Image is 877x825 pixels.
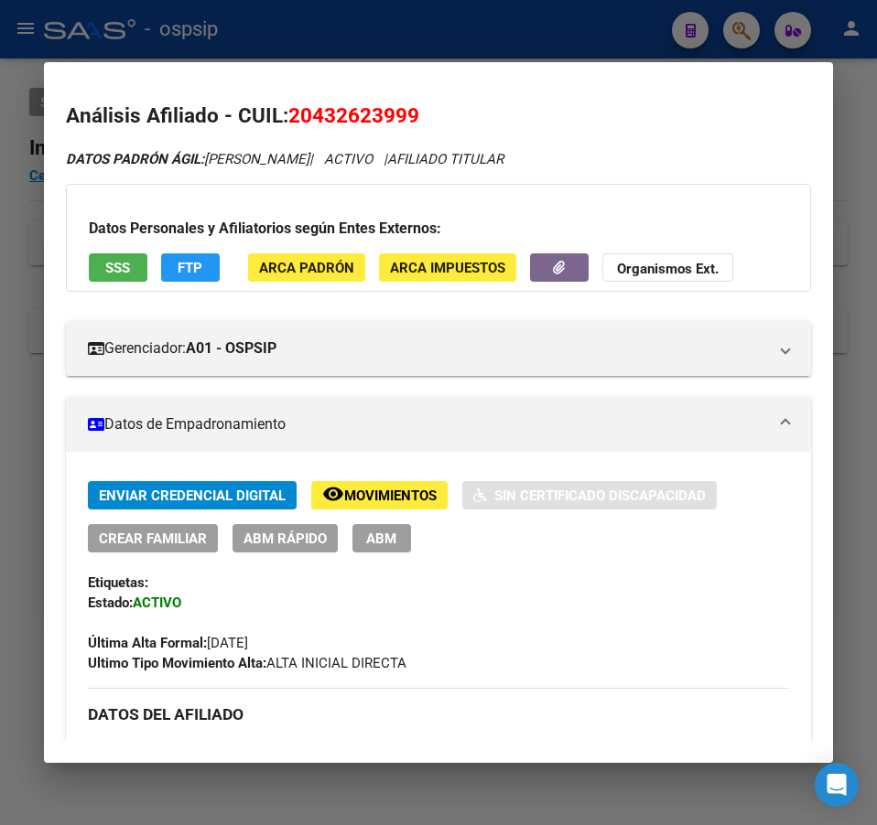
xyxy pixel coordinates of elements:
[602,253,733,282] button: Organismos Ext.
[311,481,448,509] button: Movimientos
[88,655,266,671] strong: Ultimo Tipo Movimiento Alta:
[233,524,338,552] button: ABM Rápido
[88,704,789,724] h3: DATOS DEL AFILIADO
[259,260,354,276] span: ARCA Padrón
[66,151,204,167] strong: DATOS PADRÓN ÁGIL:
[105,260,130,276] span: SSS
[88,481,297,509] button: Enviar Credencial Digital
[88,655,406,671] span: ALTA INICIAL DIRECTA
[322,483,344,505] mat-icon: remove_red_eye
[99,530,207,547] span: Crear Familiar
[88,524,218,552] button: Crear Familiar
[89,253,147,282] button: SSS
[344,487,437,504] span: Movimientos
[494,487,706,504] span: Sin Certificado Discapacidad
[462,481,717,509] button: Sin Certificado Discapacidad
[244,530,327,547] span: ABM Rápido
[89,218,788,240] h3: Datos Personales y Afiliatorios según Entes Externos:
[161,253,220,282] button: FTP
[66,101,811,132] h2: Análisis Afiliado - CUIL:
[248,253,365,282] button: ARCA Padrón
[387,151,503,167] span: AFILIADO TITULAR
[66,397,811,452] mat-expansion-panel-header: Datos de Empadronamiento
[88,635,207,651] strong: Última Alta Formal:
[815,763,859,807] div: Open Intercom Messenger
[66,151,503,167] i: | ACTIVO |
[88,635,248,651] span: [DATE]
[133,595,181,611] strong: ACTIVO
[66,151,309,167] span: [PERSON_NAME]
[88,337,767,359] mat-panel-title: Gerenciador:
[617,261,719,277] strong: Organismos Ext.
[186,337,276,359] strong: A01 - OSPSIP
[66,321,811,376] mat-expansion-panel-header: Gerenciador:A01 - OSPSIP
[88,574,148,591] strong: Etiquetas:
[288,103,419,127] span: 20432623999
[88,595,133,611] strong: Estado:
[352,524,411,552] button: ABM
[178,260,202,276] span: FTP
[99,487,286,504] span: Enviar Credencial Digital
[88,413,767,435] mat-panel-title: Datos de Empadronamiento
[366,530,396,547] span: ABM
[390,260,505,276] span: ARCA Impuestos
[379,253,516,282] button: ARCA Impuestos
